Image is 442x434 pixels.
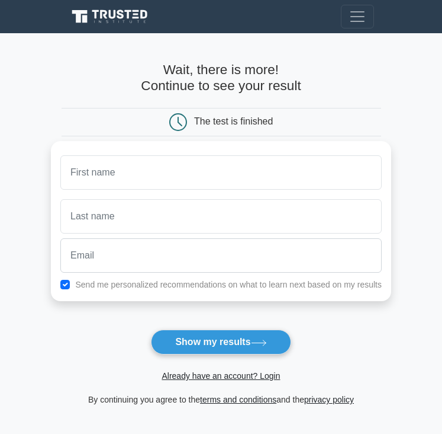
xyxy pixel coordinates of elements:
input: Last name [60,199,382,234]
h4: Wait, there is more! Continue to see your result [51,62,391,94]
div: By continuing you agree to the and the [44,392,398,407]
button: Show my results [151,330,291,355]
div: The test is finished [194,117,273,127]
label: Send me personalized recommendations on what to learn next based on my results [75,280,382,289]
input: First name [60,155,382,190]
button: Toggle navigation [341,5,374,28]
a: Already have an account? Login [162,371,280,381]
a: privacy policy [304,395,354,404]
a: terms and conditions [200,395,276,404]
input: Email [60,238,382,273]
